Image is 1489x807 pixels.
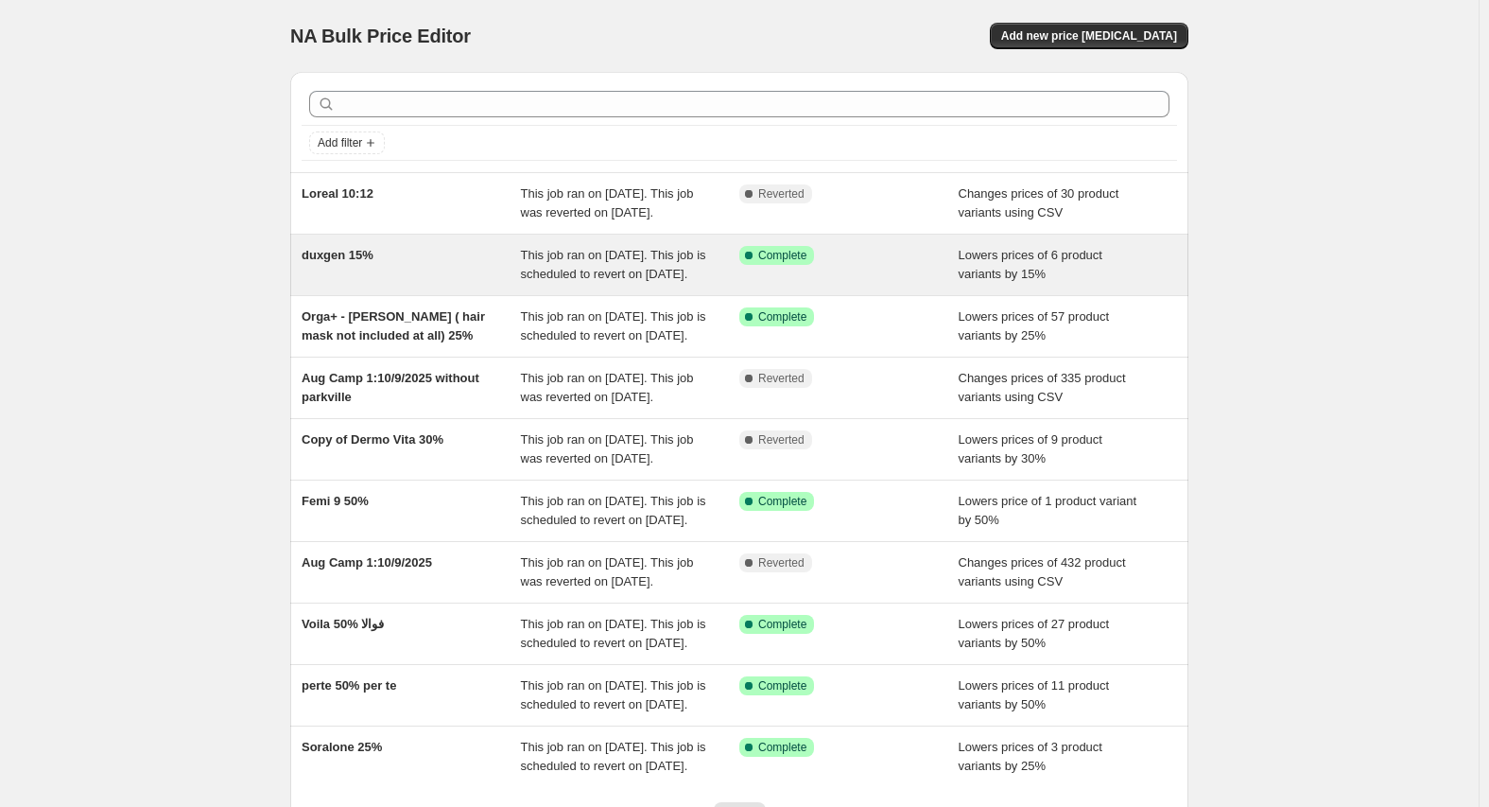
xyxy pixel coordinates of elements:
span: duxgen 15% [302,248,373,262]
span: Reverted [758,432,805,447]
span: This job ran on [DATE]. This job was reverted on [DATE]. [521,432,694,465]
span: Lowers prices of 9 product variants by 30% [959,432,1102,465]
span: This job ran on [DATE]. This job is scheduled to revert on [DATE]. [521,309,706,342]
button: Add new price [MEDICAL_DATA] [990,23,1188,49]
span: Add filter [318,135,362,150]
span: Orga+ - [PERSON_NAME] ( hair mask not included at all) 25% [302,309,485,342]
span: Loreal 10:12 [302,186,373,201]
span: This job ran on [DATE]. This job is scheduled to revert on [DATE]. [521,617,706,650]
span: Complete [758,494,806,509]
span: This job ran on [DATE]. This job is scheduled to revert on [DATE]. [521,494,706,527]
span: Lowers prices of 57 product variants by 25% [959,309,1110,342]
span: Femi 9 50% [302,494,369,508]
span: Soralone 25% [302,740,382,754]
span: Copy of Dermo Vita 30% [302,432,443,447]
span: Lowers prices of 27 product variants by 50% [959,617,1110,650]
span: Aug Camp 1:10/9/2025 without parkville [302,371,479,404]
span: Lowers prices of 6 product variants by 15% [959,248,1102,281]
span: Complete [758,678,806,693]
span: Reverted [758,186,805,202]
span: Changes prices of 30 product variants using CSV [959,186,1119,219]
span: Voila 50% فوالا [302,617,384,631]
button: Add filter [309,132,385,154]
span: Lowers prices of 3 product variants by 25% [959,740,1102,773]
span: Lowers price of 1 product variant by 50% [959,494,1137,527]
span: Complete [758,617,806,632]
span: Reverted [758,555,805,570]
span: NA Bulk Price Editor [290,26,471,46]
span: Lowers prices of 11 product variants by 50% [959,678,1110,711]
span: Complete [758,248,806,263]
span: perte 50% per te [302,678,396,693]
span: Complete [758,309,806,325]
span: This job ran on [DATE]. This job was reverted on [DATE]. [521,555,694,588]
span: Changes prices of 432 product variants using CSV [959,555,1126,588]
span: This job ran on [DATE]. This job was reverted on [DATE]. [521,371,694,404]
span: Add new price [MEDICAL_DATA] [1001,28,1177,44]
span: Reverted [758,371,805,386]
span: This job ran on [DATE]. This job was reverted on [DATE]. [521,186,694,219]
span: Aug Camp 1:10/9/2025 [302,555,432,570]
span: Changes prices of 335 product variants using CSV [959,371,1126,404]
span: This job ran on [DATE]. This job is scheduled to revert on [DATE]. [521,248,706,281]
span: This job ran on [DATE]. This job is scheduled to revert on [DATE]. [521,678,706,711]
span: Complete [758,740,806,755]
span: This job ran on [DATE]. This job is scheduled to revert on [DATE]. [521,740,706,773]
